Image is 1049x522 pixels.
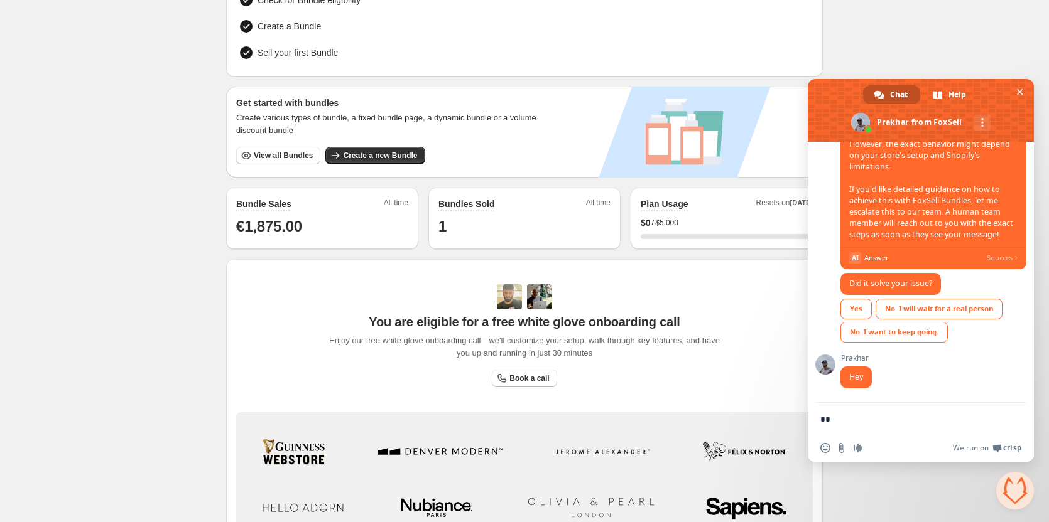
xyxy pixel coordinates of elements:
div: No. I will wait for a real person [876,299,1003,319]
span: Audio message [853,443,863,453]
span: Chat [890,85,908,104]
span: Help [948,85,966,104]
div: / [641,216,813,229]
div: More channels [974,114,991,131]
img: Adi [497,284,522,309]
span: $5,000 [655,218,678,228]
span: We run on [953,443,989,453]
span: Close chat [1013,85,1026,99]
span: Sources [987,252,1018,264]
span: Send a file [837,443,847,453]
div: No. I want to keep going. [840,322,948,343]
h2: Bundles Sold [438,198,494,210]
a: We run onCrisp [953,443,1021,453]
span: Enjoy our free white glove onboarding call—we'll customize your setup, walk through key features,... [323,334,727,360]
span: Create a Bundle [258,20,321,33]
h1: 1 [438,216,611,237]
div: Yes [840,299,872,319]
span: Book a call [509,373,549,383]
div: Chat [863,85,920,104]
div: Help [921,85,979,104]
span: Resets on [756,198,813,211]
span: $ 0 [641,216,651,229]
a: Book a call [492,370,557,387]
span: You are eligible for a free white glove onboarding call [369,314,680,329]
span: [DATE] [790,199,813,206]
span: Insert an emoji [820,443,830,453]
span: Did it solve your issue? [849,278,932,289]
textarea: Compose your message... [820,413,994,425]
span: All time [384,198,408,211]
span: View all Bundles [254,151,313,161]
span: Crisp [1003,443,1021,453]
button: View all Bundles [236,147,320,164]
h2: Bundle Sales [236,198,291,210]
span: Prakhar [840,354,872,363]
span: Answer [864,252,982,264]
span: All time [586,198,611,211]
span: Create a new Bundle [343,151,417,161]
h1: €1,875.00 [236,216,408,237]
img: Prakhar [527,284,552,309]
button: Create a new Bundle [325,147,425,164]
span: Create various types of bundle, a fixed bundle page, a dynamic bundle or a volume discount bundle [236,112,548,137]
span: AI [849,252,861,264]
h2: Plan Usage [641,198,688,210]
span: Hey [849,371,863,382]
div: Close chat [996,472,1034,509]
h3: Get started with bundles [236,97,548,109]
span: Sell your first Bundle [258,46,338,59]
